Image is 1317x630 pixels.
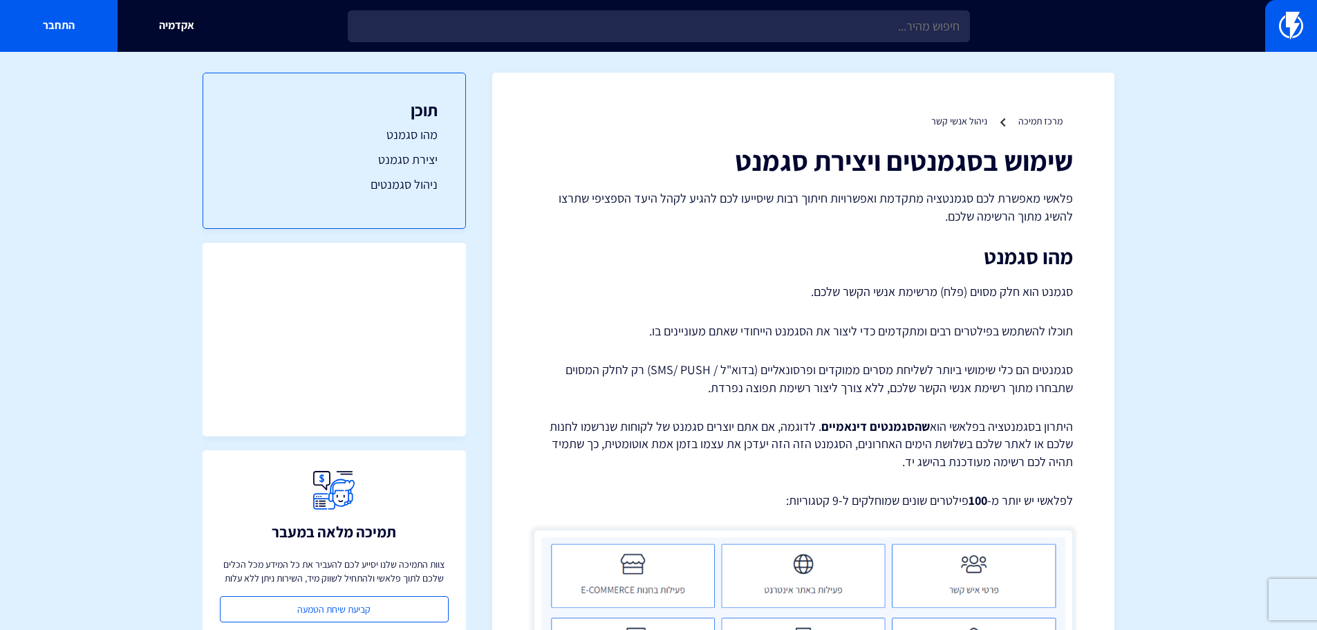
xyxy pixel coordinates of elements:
[534,492,1073,510] p: לפלאשי יש יותר מ- פילטרים שונים שמוחלקים ל-9 קטגוריות:
[231,101,438,119] h3: תוכן
[348,10,970,42] input: חיפוש מהיר...
[534,189,1073,225] p: פלאשי מאפשרת לכם סגמנטציה מתקדמת ואפשרויות חיתוך רבות שיסייעו לכם להגיע לקהל היעד הספציפי שתרצו ל...
[231,151,438,169] a: יצירת סגמנט
[534,282,1073,302] p: סגמנט הוא חלק מסוים (פלח) מרשימת אנשי הקשר שלכם.
[534,245,1073,268] h2: מהו סגמנט
[231,126,438,144] a: מהו סגמנט
[969,492,987,508] strong: 100
[272,524,396,540] h3: תמיכה מלאה במעבר
[220,557,449,585] p: צוות התמיכה שלנו יסייע לכם להעביר את כל המידע מכל הכלים שלכם לתוך פלאשי ולהתחיל לשווק מיד, השירות...
[534,322,1073,340] p: תוכלו להשתמש בפילטרים רבים ומתקדמים כדי ליצור את הסגמנט הייחודי שאתם מעוניינים בו.
[231,176,438,194] a: ניהול סגמנטים
[534,418,1073,471] p: היתרון בסגמנטציה בפלאשי הוא . לדוגמה, אם אתם יוצרים סגמנט של לקוחות שנרשמו לחנות שלכם או לאתר שלכ...
[1018,115,1063,127] a: מרכז תמיכה
[821,418,930,434] strong: שהסגמנטים דינאמיים
[931,115,987,127] a: ניהול אנשי קשר
[534,145,1073,176] h1: שימוש בסגמנטים ויצירת סגמנט
[220,596,449,622] a: קביעת שיחת הטמעה
[534,361,1073,396] p: סגמנטים הם כלי שימושי ביותר לשליחת מסרים ממוקדים ופרסונאליים (בדוא"ל / SMS/ PUSH) רק לחלק המסוים ...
